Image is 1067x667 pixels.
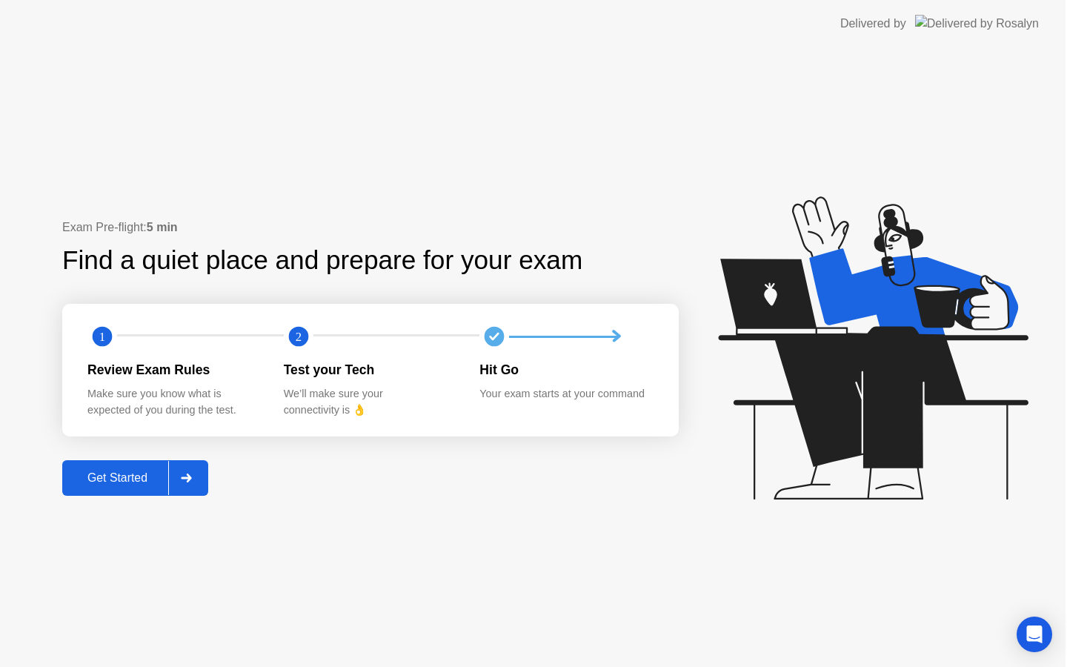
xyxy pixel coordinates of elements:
[62,460,208,496] button: Get Started
[840,15,906,33] div: Delivered by
[87,360,260,379] div: Review Exam Rules
[1017,617,1052,652] div: Open Intercom Messenger
[915,15,1039,32] img: Delivered by Rosalyn
[99,330,105,344] text: 1
[87,386,260,418] div: Make sure you know what is expected of you during the test.
[479,360,652,379] div: Hit Go
[284,360,456,379] div: Test your Tech
[479,386,652,402] div: Your exam starts at your command
[67,471,168,485] div: Get Started
[284,386,456,418] div: We’ll make sure your connectivity is 👌
[62,241,585,280] div: Find a quiet place and prepare for your exam
[62,219,679,236] div: Exam Pre-flight:
[296,330,302,344] text: 2
[147,221,178,233] b: 5 min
